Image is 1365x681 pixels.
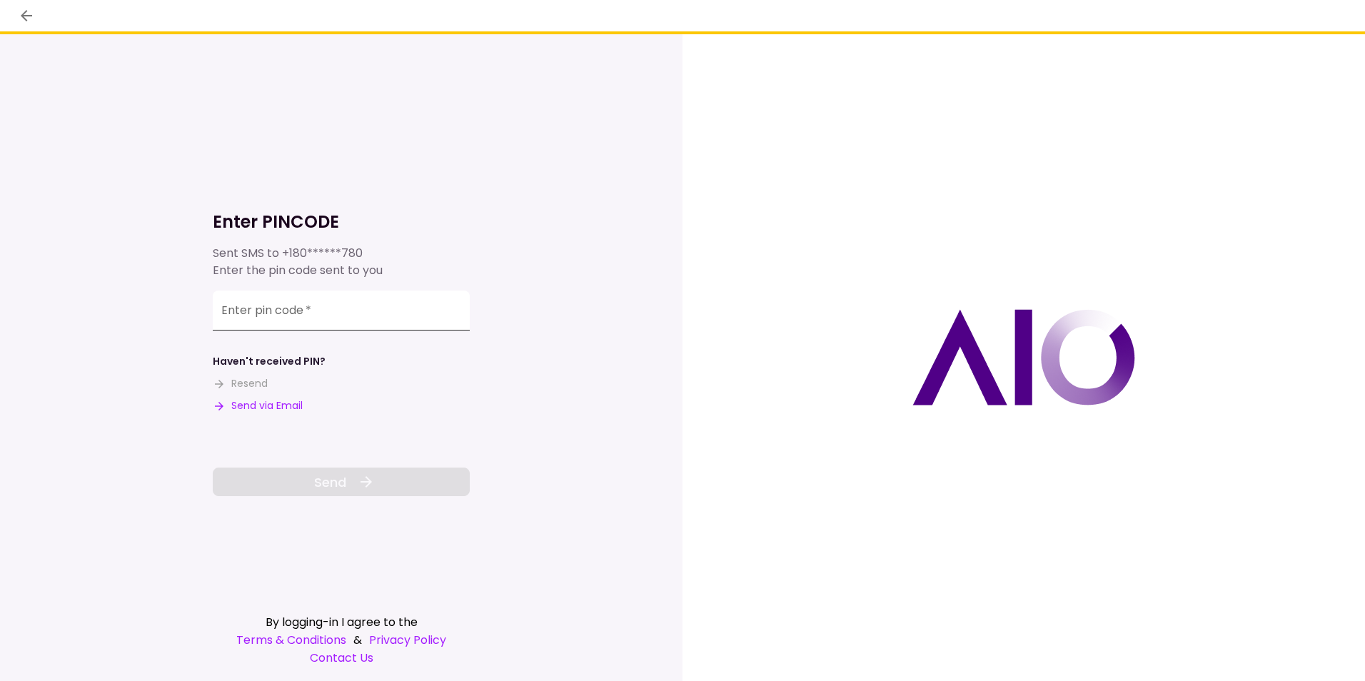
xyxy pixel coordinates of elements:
a: Terms & Conditions [236,631,346,649]
div: By logging-in I agree to the [213,613,470,631]
button: Send via Email [213,398,303,413]
a: Contact Us [213,649,470,667]
button: Send [213,468,470,496]
div: Haven't received PIN? [213,354,326,369]
h1: Enter PINCODE [213,211,470,233]
button: Resend [213,376,268,391]
div: Sent SMS to Enter the pin code sent to you [213,245,470,279]
button: back [14,4,39,28]
a: Privacy Policy [369,631,446,649]
img: AIO logo [912,309,1135,405]
div: & [213,631,470,649]
span: Send [314,473,346,492]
